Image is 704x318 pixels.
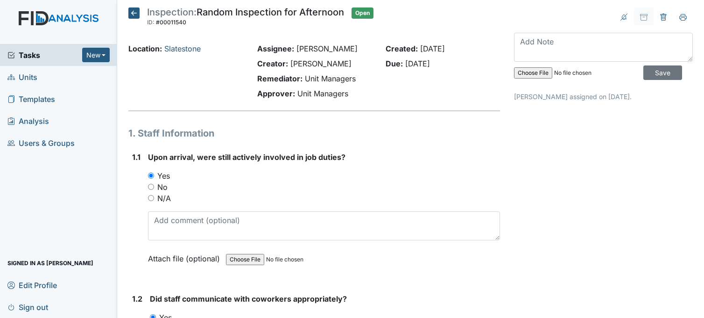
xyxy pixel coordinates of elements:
strong: Assignee: [257,44,294,53]
strong: Creator: [257,59,288,68]
span: Inspection: [147,7,197,18]
span: [PERSON_NAME] [290,59,352,68]
a: Tasks [7,50,82,61]
label: N/A [157,193,171,204]
input: N/A [148,195,154,201]
span: Templates [7,92,55,106]
span: Units [7,70,37,84]
span: Upon arrival, were still actively involved in job duties? [148,152,345,162]
button: New [82,48,110,62]
div: Random Inspection for Afternoon [147,7,344,28]
strong: Approver: [257,89,295,98]
label: Attach file (optional) [148,248,224,264]
input: No [148,184,154,190]
span: [DATE] [405,59,430,68]
span: Users & Groups [7,136,75,150]
input: Yes [148,173,154,179]
span: Signed in as [PERSON_NAME] [7,256,93,270]
span: Sign out [7,300,48,314]
span: Did staff communicate with coworkers appropriately? [150,294,347,304]
span: [PERSON_NAME] [296,44,358,53]
label: Yes [157,170,170,181]
span: [DATE] [420,44,445,53]
input: Save [643,65,682,80]
strong: Remediator: [257,74,303,83]
strong: Location: [128,44,162,53]
p: [PERSON_NAME] assigned on [DATE]. [514,92,693,101]
h1: 1. Staff Information [128,126,500,140]
label: 1.1 [132,152,141,163]
span: Open [352,7,373,19]
span: #00011540 [156,19,186,26]
label: 1.2 [132,293,142,304]
span: Analysis [7,114,49,128]
span: ID: [147,19,155,26]
a: Slatestone [164,44,201,53]
strong: Due: [386,59,403,68]
label: No [157,181,168,193]
span: Unit Managers [305,74,356,83]
span: Unit Managers [297,89,348,98]
span: Edit Profile [7,278,57,292]
strong: Created: [386,44,418,53]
